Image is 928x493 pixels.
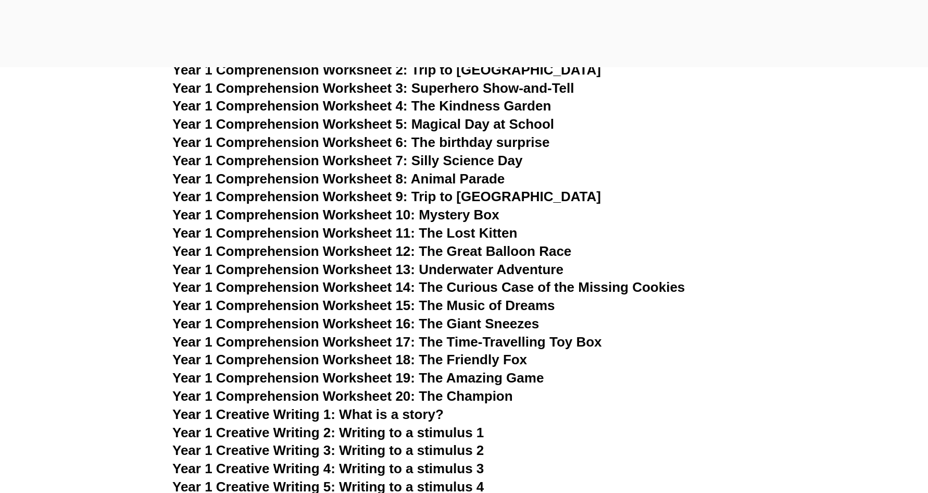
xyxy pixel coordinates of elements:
[172,442,484,458] a: Year 1 Creative Writing 3: Writing to a stimulus 2
[172,243,571,259] a: Year 1 Comprehension Worksheet 12: The Great Balloon Race
[172,461,484,476] a: Year 1 Creative Writing 4: Writing to a stimulus 3
[172,80,574,96] a: Year 1 Comprehension Worksheet 3: Superhero Show-and-Tell
[172,279,685,295] a: Year 1 Comprehension Worksheet 14: The Curious Case of the Missing Cookies
[172,134,549,150] a: Year 1 Comprehension Worksheet 6: The birthday surprise
[172,62,601,78] a: Year 1 Comprehension Worksheet 2: Trip to [GEOGRAPHIC_DATA]
[172,406,444,422] a: Year 1 Creative Writing 1: What is a story?
[172,225,517,241] a: Year 1 Comprehension Worksheet 11: The Lost Kitten
[172,352,527,367] a: Year 1 Comprehension Worksheet 18: The Friendly Fox
[172,98,551,114] a: Year 1 Comprehension Worksheet 4: The Kindness Garden
[172,189,601,204] a: Year 1 Comprehension Worksheet 9: Trip to [GEOGRAPHIC_DATA]
[172,334,602,350] a: Year 1 Comprehension Worksheet 17: The Time-Travelling Toy Box
[172,425,484,440] a: Year 1 Creative Writing 2: Writing to a stimulus 1
[172,388,513,404] a: Year 1 Comprehension Worksheet 20: The Champion
[172,116,554,132] a: Year 1 Comprehension Worksheet 5: Magical Day at School
[172,316,539,331] a: Year 1 Comprehension Worksheet 16: The Giant Sneezes
[749,375,928,493] iframe: Chat Widget
[172,370,544,386] a: Year 1 Comprehension Worksheet 19: The Amazing Game
[172,171,505,187] a: Year 1 Comprehension Worksheet 8: Animal Parade
[172,207,499,223] a: Year 1 Comprehension Worksheet 10: Mystery Box
[172,262,563,277] a: Year 1 Comprehension Worksheet 13: Underwater Adventure
[172,153,523,168] a: Year 1 Comprehension Worksheet 7: Silly Science Day
[172,298,555,313] a: Year 1 Comprehension Worksheet 15: The Music of Dreams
